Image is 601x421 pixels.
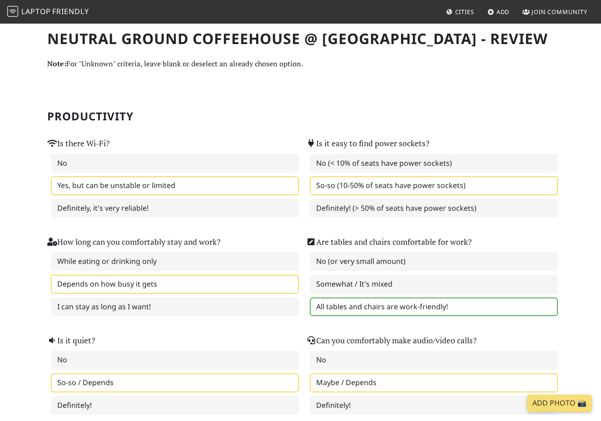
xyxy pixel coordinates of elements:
label: All tables and chairs are work-friendly! [310,297,558,317]
label: Can you comfortably make audio/video calls? [306,334,477,347]
span: Friendly [52,6,89,16]
strong: Note: [47,59,66,69]
label: Definitely! [51,396,299,415]
h2: Productivity [47,110,554,123]
a: Join Community [519,4,591,20]
label: Yes, but can be unstable or limited [51,176,299,195]
span: Add [497,8,510,16]
label: Are tables and chairs comfortable for work? [306,236,472,248]
label: So-so / Depends [51,373,299,392]
label: No [310,351,558,370]
label: Is there Wi-Fi? [47,137,109,150]
a: Add [484,4,513,20]
label: So-so (10-50% of seats have power sockets) [310,176,558,195]
a: LaptopFriendly LaptopFriendly [7,4,89,20]
label: While eating or drinking only [51,252,299,271]
label: No (or very small amount) [310,252,558,271]
label: I can stay as long as I want! [51,297,299,317]
label: Is it quiet? [47,334,95,347]
a: Cities [442,4,478,20]
span: Join Community [531,8,587,16]
label: How long can you comfortably stay and work? [47,236,220,248]
img: LaptopFriendly [7,6,18,17]
label: Definitely, it's very reliable! [51,199,299,218]
span: Laptop [21,6,51,16]
label: No (< 10% of seats have power sockets) [310,154,558,173]
label: Definitely! [310,396,558,415]
h1: Neutral Ground Coffeehouse @ [GEOGRAPHIC_DATA] - Review [47,30,554,47]
a: Add Photo 📸 [527,395,592,412]
label: Maybe / Depends [310,373,558,392]
label: Definitely! (> 50% of seats have power sockets) [310,199,558,218]
label: Somewhat / It's mixed [310,275,558,294]
label: No [51,351,299,370]
label: Depends on how busy it gets [51,275,299,294]
span: Cities [455,8,474,16]
p: For "Unknown" criteria, leave blank or deselect an already chosen option. [47,58,554,70]
label: Is it easy to find power sockets? [306,137,429,150]
label: No [51,154,299,173]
